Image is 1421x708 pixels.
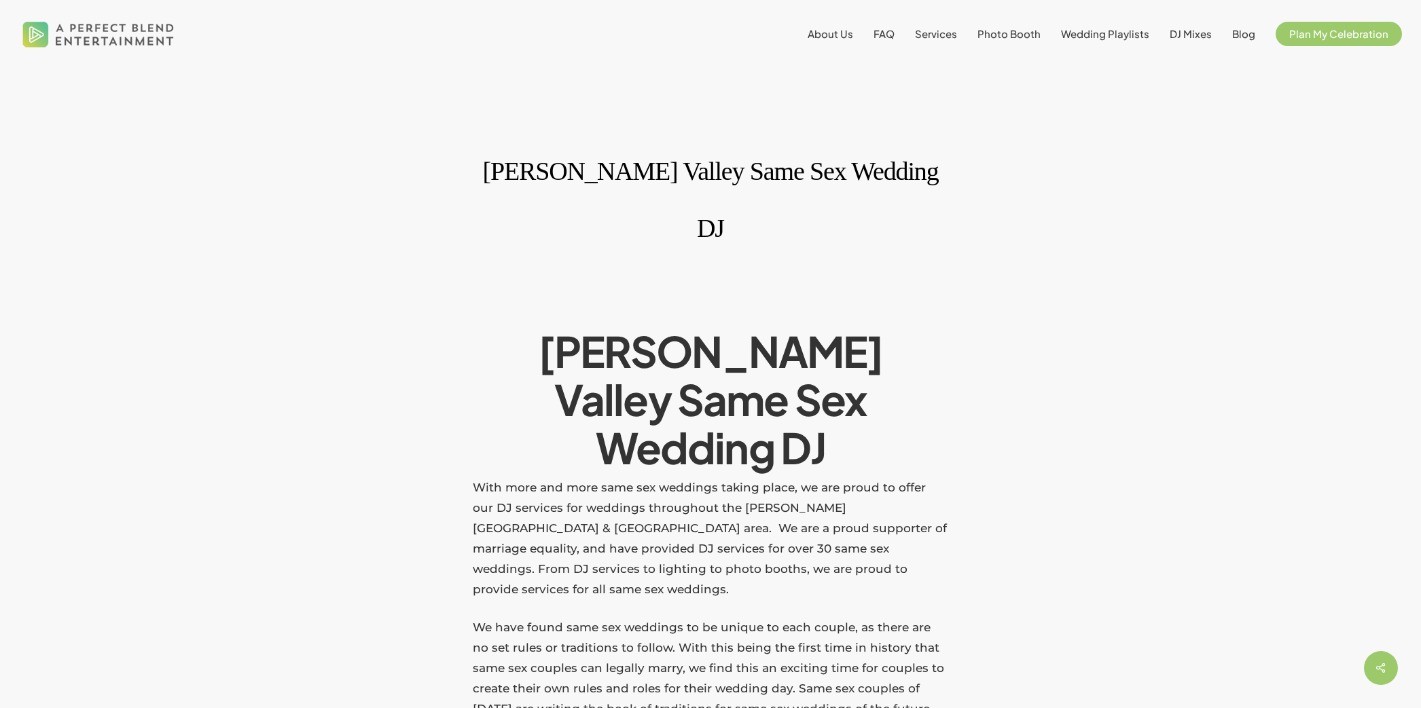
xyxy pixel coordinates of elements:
a: Plan My Celebration [1276,29,1402,39]
span: About Us [808,27,853,40]
span: Blog [1232,27,1255,40]
a: About Us [808,29,853,39]
span: DJ Mixes [1170,27,1212,40]
a: Wedding Playlists [1061,29,1149,39]
a: Photo Booth [977,29,1041,39]
span: Plan My Celebration [1289,27,1388,40]
img: A Perfect Blend Entertainment [19,10,178,58]
span: Photo Booth [977,27,1041,40]
h1: [PERSON_NAME] Valley Same Sex Wedding DJ [473,143,948,257]
a: FAQ [874,29,895,39]
strong: [PERSON_NAME] Valley Same Sex Wedding DJ [538,324,884,474]
a: DJ Mixes [1170,29,1212,39]
span: Services [915,27,957,40]
span: FAQ [874,27,895,40]
span: With more and more same sex weddings taking place, we are proud to offer our DJ services for wedd... [473,481,947,596]
a: Services [915,29,957,39]
a: Blog [1232,29,1255,39]
span: Wedding Playlists [1061,27,1149,40]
